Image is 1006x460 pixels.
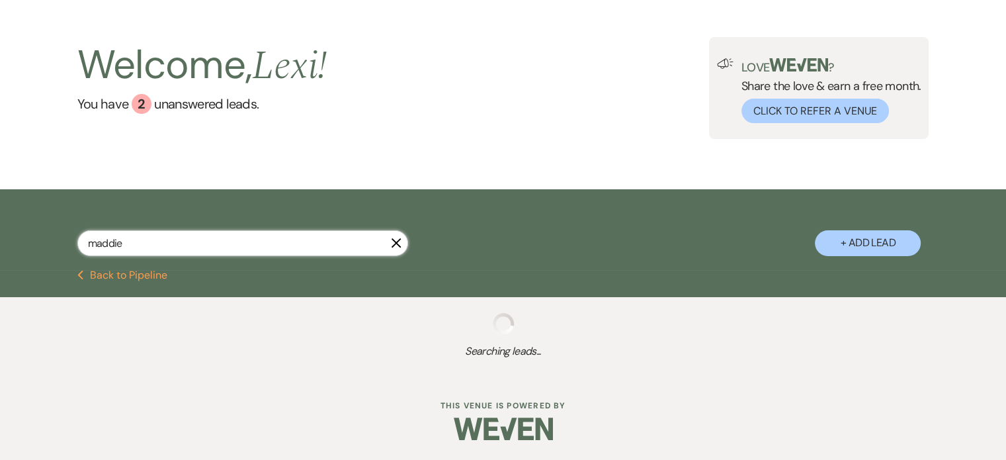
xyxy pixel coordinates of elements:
[50,344,956,359] span: Searching leads...
[741,58,921,73] p: Love ?
[493,313,514,334] img: loading spinner
[77,94,327,114] a: You have 2 unanswered leads.
[77,270,168,281] button: Back to Pipeline
[815,230,921,256] button: + Add Lead
[717,58,734,69] img: loud-speaker-illustration.svg
[734,58,921,123] div: Share the love & earn a free month.
[769,58,828,71] img: weven-logo-green.svg
[77,230,408,256] input: Search by name, event date, email address or phone number
[454,406,553,452] img: Weven Logo
[77,37,327,94] h2: Welcome,
[741,99,889,123] button: Click to Refer a Venue
[132,94,151,114] div: 2
[252,36,327,97] span: Lexi !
